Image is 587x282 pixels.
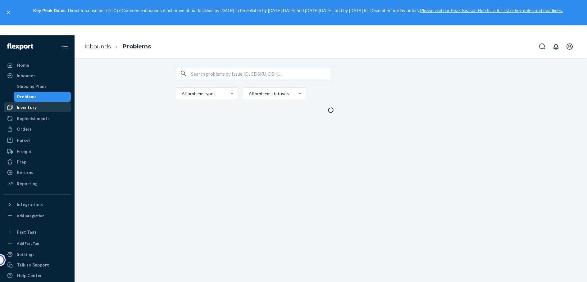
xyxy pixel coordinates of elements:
[17,148,32,154] div: Freight
[33,8,66,13] strong: Key Peak Dates
[4,199,71,209] button: Integrations
[14,81,71,91] a: Shipping Plans
[17,272,42,279] div: Help Center
[248,91,249,97] input: All problem statuses
[17,137,30,143] div: Parcel
[17,83,47,89] div: Shipping Plans
[4,249,71,259] a: Settings
[4,227,71,237] button: Fast Tags
[4,124,71,134] a: Orders
[17,126,32,132] div: Orders
[17,262,49,268] div: Talk to Support
[123,43,151,50] a: Problems
[191,67,331,80] input: Search problems by Issue ID, CDSKU, DSKU...
[6,9,12,16] button: close,
[80,38,156,56] ol: breadcrumbs
[7,43,33,50] img: Flexport logo
[4,239,71,247] a: Add Fast Tag
[17,115,50,122] div: Replenishments
[17,251,34,257] div: Settings
[17,181,38,187] div: Reporting
[17,201,43,208] div: Integrations
[17,62,29,68] div: Home
[4,60,71,70] a: Home
[4,168,71,177] a: Returns
[4,271,71,280] a: Help Center
[17,213,44,218] div: Add Integration
[536,40,548,53] button: Open Search Box
[58,40,71,53] button: Close Navigation
[17,241,39,246] div: Add Fast Tag
[4,114,71,123] a: Replenishments
[4,212,71,219] a: Add Integration
[15,6,581,16] p: : Direct-to-consumer (DTC) eCommerce inbounds must arrive at our facilities by [DATE] to be sella...
[181,91,182,97] input: All problem types
[4,71,71,81] a: Inbounds
[14,92,71,102] a: Problems
[17,169,33,176] div: Returns
[4,260,71,270] a: Talk to Support
[17,159,26,165] div: Prep
[4,179,71,189] a: Reporting
[4,102,71,112] a: Inventory
[4,146,71,156] a: Freight
[550,40,562,53] button: Open notifications
[563,40,576,53] button: Open account menu
[17,73,36,79] div: Inbounds
[420,8,563,13] a: Please visit our Peak Season Hub for a full list of key dates and deadlines.
[84,43,111,50] a: Inbounds
[4,157,71,167] a: Prep
[17,94,37,100] div: Problems
[4,135,71,145] a: Parcel
[17,104,37,110] div: Inventory
[17,229,37,235] div: Fast Tags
